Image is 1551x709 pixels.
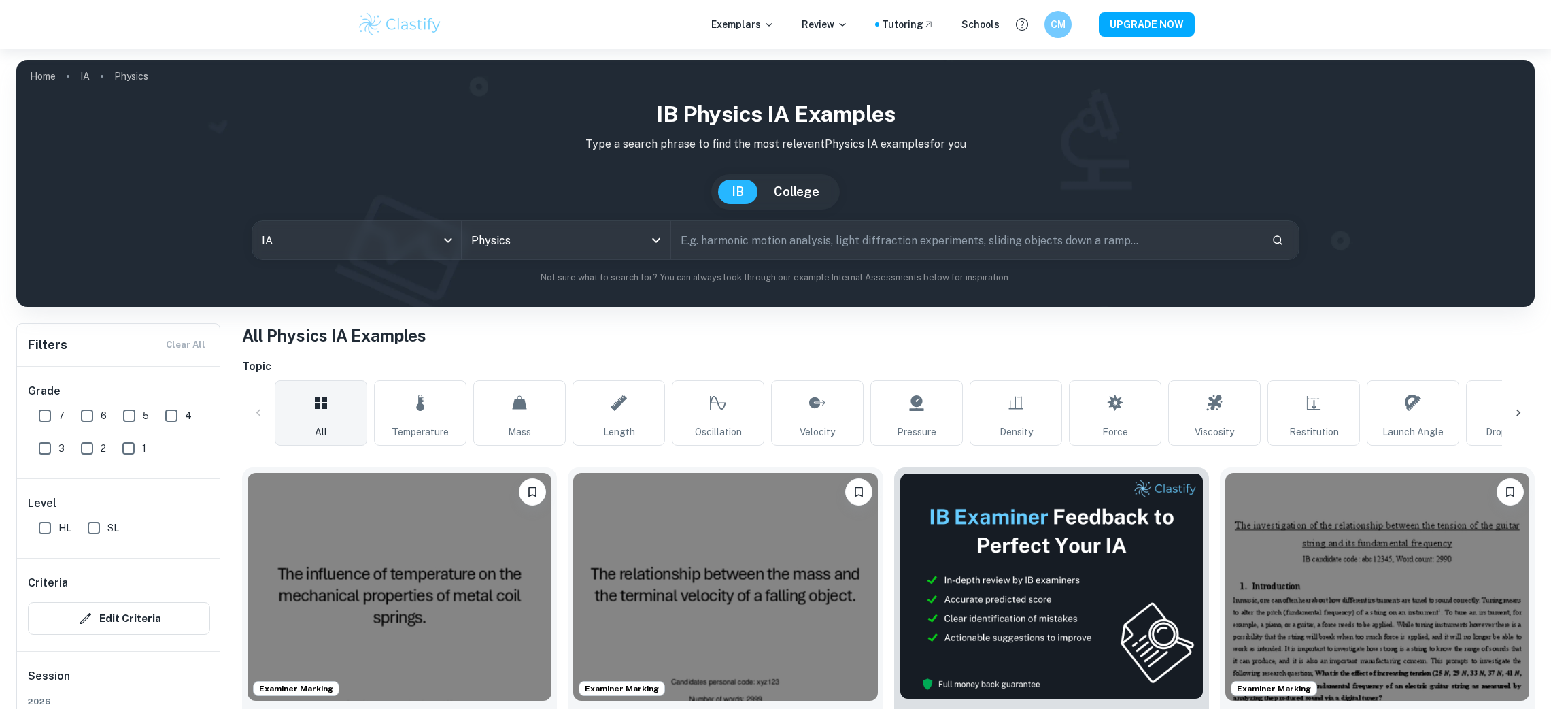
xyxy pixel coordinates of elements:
h6: Criteria [28,575,68,591]
h6: Grade [28,383,210,399]
span: Drop Height [1486,425,1539,440]
span: HL [58,521,71,535]
button: IB [718,180,757,204]
button: Bookmark [845,478,872,506]
button: Bookmark [1497,478,1524,506]
span: Restitution [1289,425,1339,440]
p: Review [802,17,848,32]
img: Physics IA example thumbnail: What is the effect of increasing tension [1225,473,1529,701]
img: profile cover [16,60,1535,307]
span: 3 [58,441,65,456]
span: Density [1000,425,1033,440]
img: Thumbnail [900,473,1204,699]
button: Open [647,231,666,250]
p: Physics [114,69,148,84]
button: Search [1266,229,1289,252]
button: Bookmark [519,478,546,506]
img: Physics IA example thumbnail: How does the mass of a marble (0.0050, 0 [573,473,877,701]
span: 7 [58,408,65,423]
button: CM [1044,11,1072,38]
button: Edit Criteria [28,602,210,635]
span: Force [1102,425,1128,440]
span: 4 [185,408,192,423]
span: 2026 [28,695,210,708]
span: 1 [142,441,146,456]
span: 5 [143,408,149,423]
span: Examiner Marking [254,682,339,695]
button: College [760,180,833,204]
img: Clastify logo [357,11,443,38]
h6: Topic [242,359,1535,375]
h6: CM [1050,17,1066,32]
input: E.g. harmonic motion analysis, light diffraction experiments, sliding objects down a ramp... [671,221,1261,259]
a: IA [80,67,90,86]
h6: Session [28,668,210,695]
p: Exemplars [711,17,774,32]
a: Home [30,67,56,86]
span: 2 [101,441,106,456]
span: Temperature [392,425,449,440]
span: Velocity [800,425,835,440]
span: Oscillation [695,425,742,440]
span: All [315,425,327,440]
span: Examiner Marking [1231,682,1316,695]
span: Examiner Marking [579,682,664,695]
img: Physics IA example thumbnail: How does a steel spring’s temperature (2 [248,473,551,701]
div: IA [252,221,461,259]
span: Viscosity [1195,425,1234,440]
p: Type a search phrase to find the most relevant Physics IA examples for you [27,136,1524,152]
span: 6 [101,408,107,423]
h1: All Physics IA Examples [242,323,1535,348]
a: Schools [961,17,1000,32]
h6: Filters [28,335,67,354]
button: Help and Feedback [1010,13,1034,36]
span: Pressure [897,425,936,440]
h6: Level [28,495,210,512]
span: Length [603,425,635,440]
h1: IB Physics IA examples [27,98,1524,131]
span: SL [107,521,119,535]
p: Not sure what to search for? You can always look through our example Internal Assessments below f... [27,271,1524,284]
span: Launch Angle [1382,425,1444,440]
span: Mass [508,425,531,440]
a: Tutoring [882,17,934,32]
button: UPGRADE NOW [1099,12,1195,37]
